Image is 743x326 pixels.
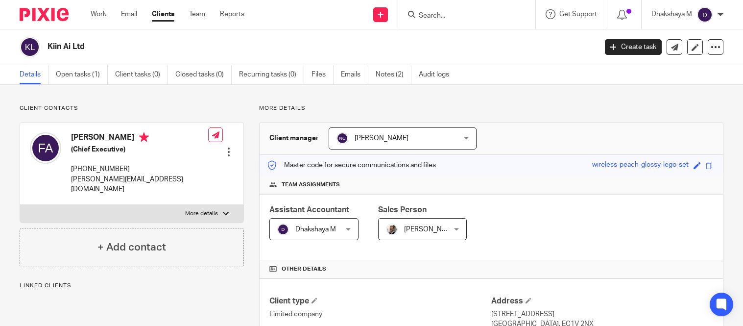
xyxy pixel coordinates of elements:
[277,224,289,235] img: svg%3E
[267,160,436,170] p: Master code for secure communications and files
[152,9,174,19] a: Clients
[295,226,336,233] span: Dhakshaya M
[91,9,106,19] a: Work
[378,206,427,214] span: Sales Person
[20,104,244,112] p: Client contacts
[312,65,334,84] a: Files
[419,65,456,84] a: Audit logs
[71,175,208,195] p: [PERSON_NAME][EMAIL_ADDRESS][DOMAIN_NAME]
[341,65,368,84] a: Emails
[651,9,692,19] p: Dhakshaya M
[115,65,168,84] a: Client tasks (0)
[404,226,458,233] span: [PERSON_NAME]
[220,9,244,19] a: Reports
[269,309,491,319] p: Limited company
[376,65,411,84] a: Notes (2)
[592,160,689,171] div: wireless-peach-glossy-lego-set
[175,65,232,84] a: Closed tasks (0)
[605,39,662,55] a: Create task
[239,65,304,84] a: Recurring tasks (0)
[559,11,597,18] span: Get Support
[30,132,61,164] img: svg%3E
[282,265,326,273] span: Other details
[386,224,398,235] img: Matt%20Circle.png
[491,296,713,306] h4: Address
[139,132,149,142] i: Primary
[269,133,319,143] h3: Client manager
[491,309,713,319] p: [STREET_ADDRESS]
[355,135,408,142] span: [PERSON_NAME]
[269,296,491,306] h4: Client type
[71,164,208,174] p: [PHONE_NUMBER]
[282,181,340,189] span: Team assignments
[71,145,208,154] h5: (Chief Executive)
[71,132,208,145] h4: [PERSON_NAME]
[20,8,69,21] img: Pixie
[185,210,218,218] p: More details
[336,132,348,144] img: svg%3E
[269,206,349,214] span: Assistant Accountant
[20,37,40,57] img: svg%3E
[48,42,481,52] h2: Kiin Ai Ltd
[56,65,108,84] a: Open tasks (1)
[20,282,244,290] p: Linked clients
[20,65,48,84] a: Details
[697,7,713,23] img: svg%3E
[189,9,205,19] a: Team
[97,240,166,255] h4: + Add contact
[259,104,723,112] p: More details
[418,12,506,21] input: Search
[121,9,137,19] a: Email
